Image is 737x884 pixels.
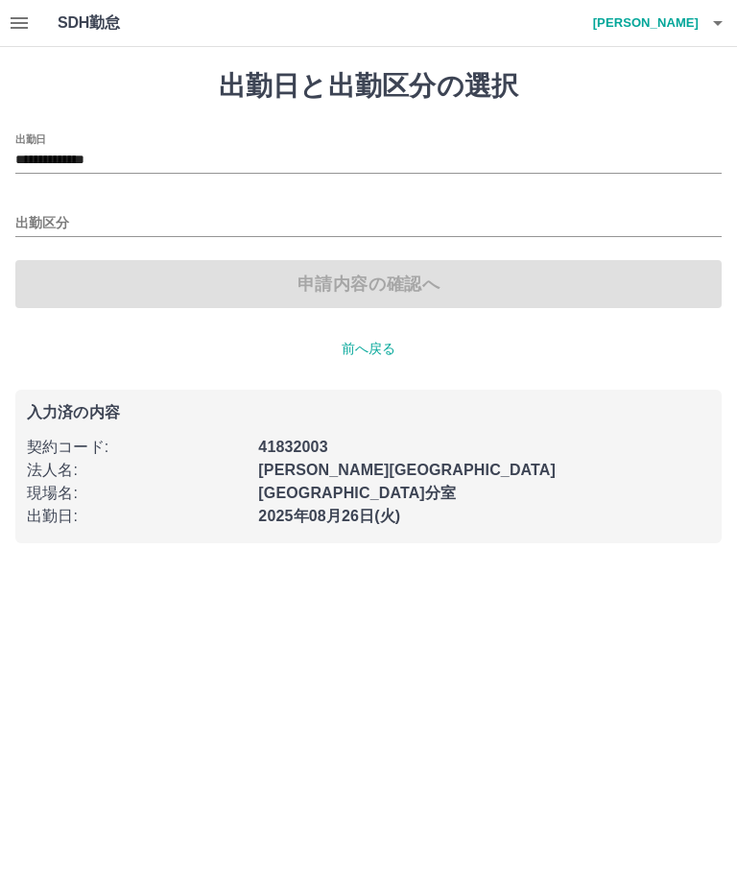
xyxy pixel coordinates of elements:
[15,131,46,146] label: 出勤日
[258,439,327,455] b: 41832003
[27,482,247,505] p: 現場名 :
[258,485,456,501] b: [GEOGRAPHIC_DATA]分室
[27,405,710,420] p: 入力済の内容
[27,459,247,482] p: 法人名 :
[258,462,556,478] b: [PERSON_NAME][GEOGRAPHIC_DATA]
[15,70,722,103] h1: 出勤日と出勤区分の選択
[27,505,247,528] p: 出勤日 :
[27,436,247,459] p: 契約コード :
[258,508,400,524] b: 2025年08月26日(火)
[15,339,722,359] p: 前へ戻る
